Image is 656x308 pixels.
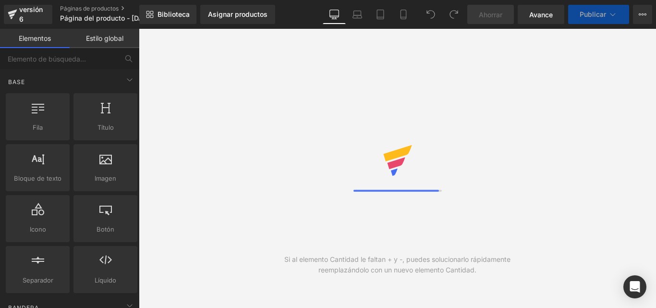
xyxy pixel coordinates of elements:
[139,5,196,24] a: Nueva Biblioteca
[95,276,116,284] font: Líquido
[421,5,440,24] button: Deshacer
[529,11,553,19] font: Avance
[60,5,119,12] font: Páginas de productos
[568,5,629,24] button: Publicar
[323,5,346,24] a: De oficina
[518,5,564,24] a: Avance
[60,5,170,12] a: Páginas de productos
[8,78,25,86] font: Base
[158,10,190,18] font: Biblioteca
[30,225,46,233] font: Icono
[479,11,502,19] font: Ahorrar
[60,14,180,22] font: Página del producto - [DATE] 10:11:47
[33,123,43,131] font: Fila
[284,255,510,274] font: Si al elemento Cantidad le faltan + y -, puedes solucionarlo rápidamente reemplazándolo con un nu...
[23,276,53,284] font: Separador
[346,5,369,24] a: Computadora portátil
[86,34,123,42] font: Estilo global
[97,123,114,131] font: Título
[95,174,116,182] font: Imagen
[14,174,61,182] font: Bloque de texto
[623,275,646,298] div: Abrir Intercom Messenger
[444,5,463,24] button: Rehacer
[97,225,114,233] font: Botón
[392,5,415,24] a: Móvil
[19,34,51,42] font: Elementos
[19,5,43,23] font: versión 6
[369,5,392,24] a: Tableta
[580,10,606,18] font: Publicar
[4,5,52,24] a: versión 6
[208,10,267,18] font: Asignar productos
[633,5,652,24] button: Más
